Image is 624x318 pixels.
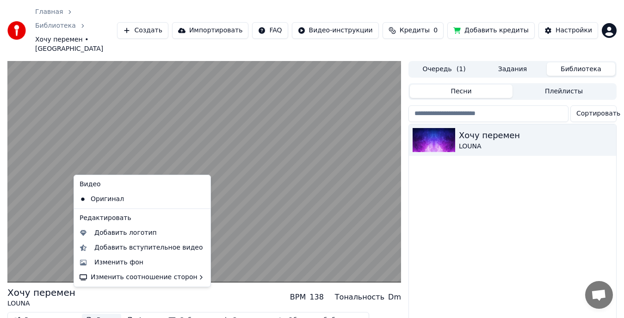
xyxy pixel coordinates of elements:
div: Настройки [556,26,592,35]
button: Песни [410,85,513,98]
div: LOUNA [459,142,612,151]
span: Сортировать [576,109,620,118]
div: Тональность [335,292,384,303]
img: youka [7,21,26,40]
span: ( 1 ) [457,65,466,74]
button: Библиотека [547,62,615,76]
div: Добавить вступительное видео [94,243,203,252]
div: Изменить фон [94,258,143,267]
span: Хочу перемен • [GEOGRAPHIC_DATA] [35,35,117,54]
div: Хочу перемен [459,129,612,142]
div: Dm [388,292,401,303]
a: Главная [35,7,63,17]
div: Открытый чат [585,281,613,309]
button: Очередь [410,62,478,76]
button: FAQ [252,22,288,39]
nav: breadcrumb [35,7,117,54]
button: Кредиты0 [383,22,444,39]
div: Видео [76,177,209,192]
button: Задания [478,62,547,76]
div: LOUNA [7,299,75,308]
div: Хочу перемен [7,286,75,299]
div: Добавить логотип [94,228,157,238]
div: 138 [309,292,324,303]
div: BPM [290,292,306,303]
button: Добавить кредиты [447,22,535,39]
button: Плейлисты [513,85,615,98]
button: Создать [117,22,168,39]
div: Редактировать [76,211,209,226]
div: Оригинал [76,192,195,207]
span: Кредиты [400,26,430,35]
a: Библиотека [35,21,76,31]
button: Импортировать [172,22,249,39]
button: Настройки [538,22,598,39]
button: Видео-инструкции [292,22,379,39]
span: 0 [433,26,438,35]
div: Изменить соотношение сторон [76,270,209,285]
